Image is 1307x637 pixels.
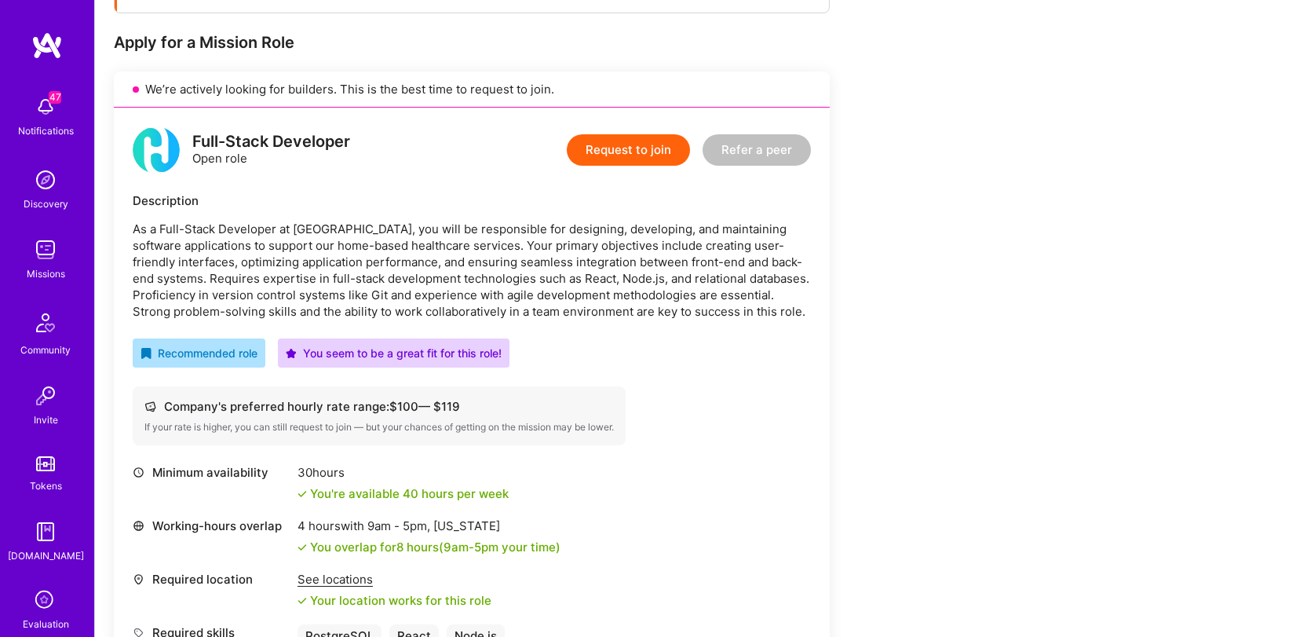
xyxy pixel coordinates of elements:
img: Invite [30,380,61,412]
div: You overlap for 8 hours ( your time) [310,539,560,555]
img: logo [31,31,63,60]
div: Tokens [30,478,62,494]
div: Working-hours overlap [133,518,290,534]
img: tokens [36,456,55,471]
img: bell [30,91,61,123]
i: icon Check [298,543,307,552]
div: Discovery [24,196,68,212]
i: icon RecommendedBadge [141,348,152,359]
div: Notifications [18,123,74,139]
div: You seem to be a great fit for this role! [286,345,502,361]
div: Minimum availability [133,464,290,481]
i: icon SelectionTeam [31,586,60,616]
div: Recommended role [141,345,257,361]
span: 9am - 5pm [444,540,498,555]
img: guide book [30,516,61,547]
div: Required location [133,571,290,588]
div: Evaluation [23,616,69,632]
i: icon Location [133,573,144,585]
div: Full-Stack Developer [192,134,350,150]
div: Apply for a Mission Role [114,32,830,53]
div: Missions [27,265,65,282]
div: 30 hours [298,464,509,481]
div: Community [20,342,71,358]
div: Description [133,192,811,209]
i: icon PurpleStar [286,348,297,359]
div: We’re actively looking for builders. This is the best time to request to join. [114,71,830,108]
i: icon World [133,520,144,532]
button: Request to join [567,134,690,166]
div: Company's preferred hourly rate range: $ 100 — $ 119 [144,398,614,415]
p: As a Full-Stack Developer at [GEOGRAPHIC_DATA], you will be responsible for designing, developing... [133,221,811,320]
div: If your rate is higher, you can still request to join — but your chances of getting on the missio... [144,421,614,434]
img: teamwork [30,234,61,265]
div: [DOMAIN_NAME] [8,547,84,564]
i: icon Check [298,489,307,499]
div: Your location works for this role [298,592,491,609]
i: icon Clock [133,467,144,478]
div: See locations [298,571,491,588]
i: icon Cash [144,401,156,412]
i: icon Check [298,596,307,606]
img: logo [133,126,180,174]
div: Open role [192,134,350,167]
span: 9am - 5pm , [364,518,433,533]
div: Invite [34,412,58,428]
div: 4 hours with [US_STATE] [298,518,560,534]
span: 47 [49,91,61,104]
img: Community [27,304,64,342]
div: You're available 40 hours per week [298,485,509,502]
img: discovery [30,164,61,196]
button: Refer a peer [703,134,811,166]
